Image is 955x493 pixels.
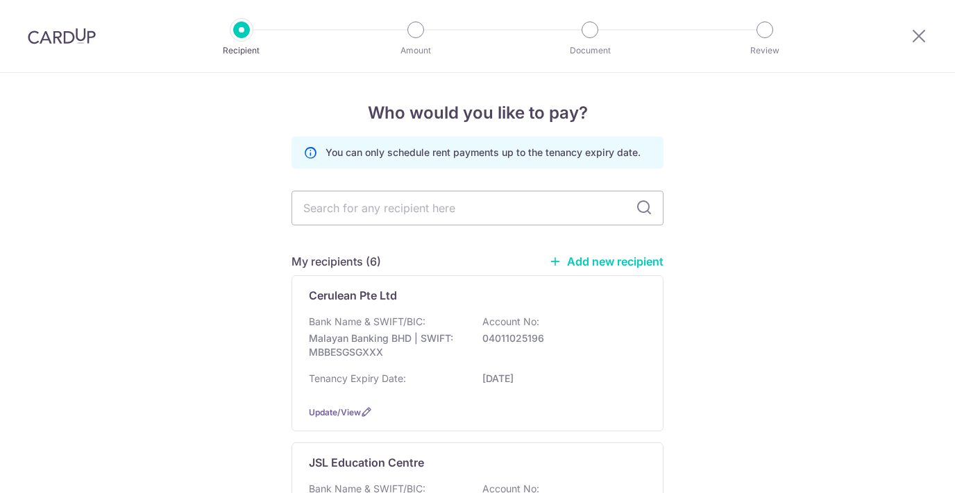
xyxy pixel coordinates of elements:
[291,191,664,225] input: Search for any recipient here
[364,44,467,58] p: Amount
[28,28,96,44] img: CardUp
[326,146,641,159] p: You can only schedule rent payments up to the tenancy expiry date.
[549,254,664,268] a: Add new recipient
[482,315,539,329] p: Account No:
[190,44,293,58] p: Recipient
[309,287,397,304] p: Cerulean Pte Ltd
[291,101,664,126] h4: Who would you like to pay?
[309,315,425,329] p: Bank Name & SWIFT/BIC:
[482,331,638,345] p: 04011025196
[482,372,638,386] p: [DATE]
[309,454,424,471] p: JSL Education Centre
[713,44,816,58] p: Review
[309,407,361,417] a: Update/View
[309,331,464,359] p: Malayan Banking BHD | SWIFT: MBBESGSGXXX
[539,44,641,58] p: Document
[291,253,381,270] h5: My recipients (6)
[309,372,406,386] p: Tenancy Expiry Date:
